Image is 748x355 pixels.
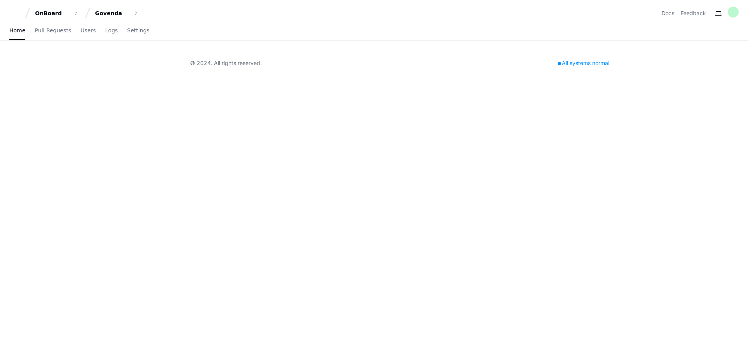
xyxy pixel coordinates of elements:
a: Settings [127,22,149,40]
span: Home [9,28,25,33]
span: Pull Requests [35,28,71,33]
button: Govenda [92,6,142,20]
div: OnBoard [35,9,69,17]
a: Pull Requests [35,22,71,40]
span: Users [81,28,96,33]
button: OnBoard [32,6,82,20]
a: Logs [105,22,118,40]
span: Settings [127,28,149,33]
span: Logs [105,28,118,33]
div: © 2024. All rights reserved. [190,59,262,67]
a: Users [81,22,96,40]
button: Feedback [681,9,706,17]
a: Docs [662,9,674,17]
a: Home [9,22,25,40]
div: All systems normal [553,58,614,69]
div: Govenda [95,9,129,17]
